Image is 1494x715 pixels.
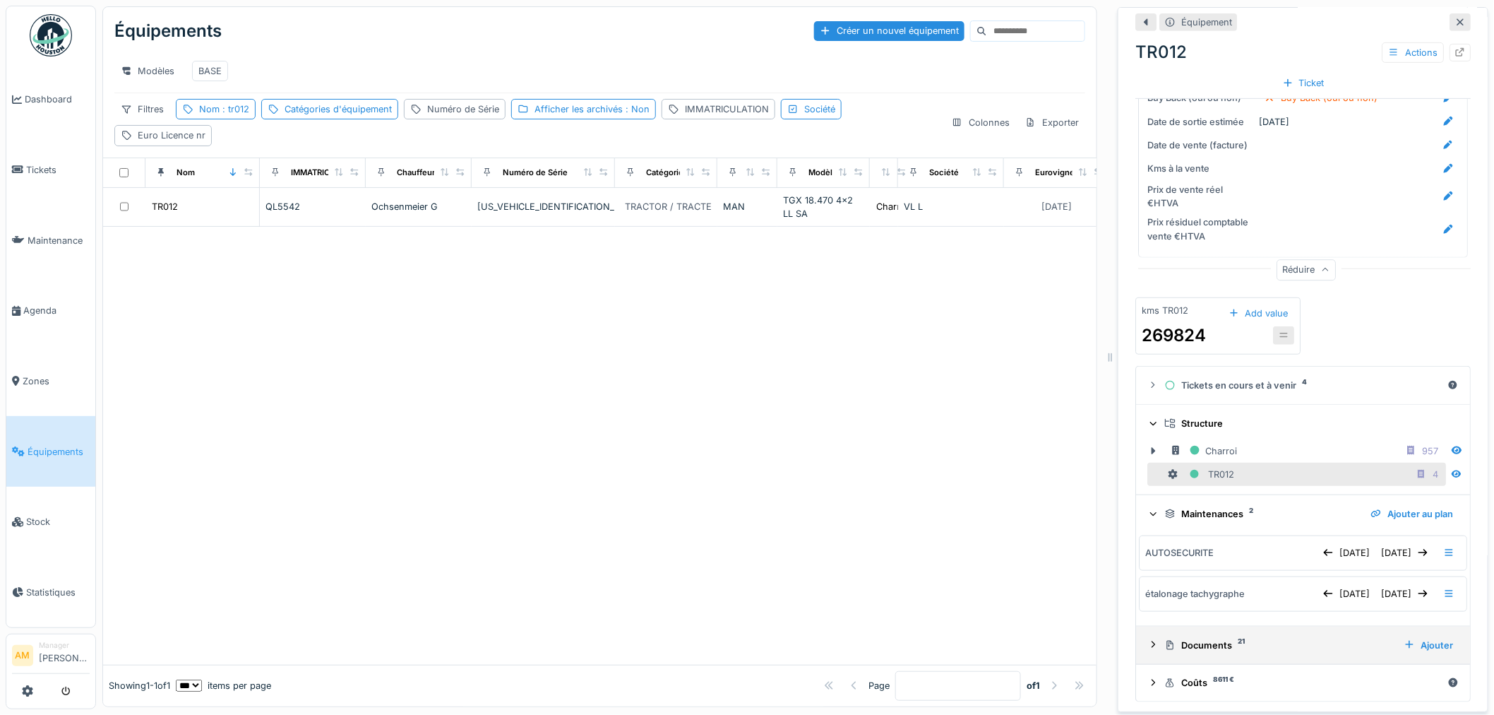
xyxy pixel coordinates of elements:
div: Société [929,167,959,179]
div: Actions [1382,42,1444,63]
span: Dashboard [25,93,90,106]
div: Créer un nouvel équipement [814,21,964,40]
li: AM [12,645,33,666]
div: étalonage tachygraphe [1145,587,1245,601]
span: Stock [26,515,90,528]
div: [US_VEHICLE_IDENTIFICATION_NUMBER] [477,200,609,213]
div: Maintenances [1164,507,1359,521]
div: AUTOSECURITE [1145,546,1214,560]
a: Équipements [6,416,95,487]
div: Nom [177,167,195,179]
div: TR012 [1167,466,1234,483]
div: VL L [904,200,998,213]
div: Structure [1164,417,1453,430]
span: Maintenance [28,234,90,247]
a: Agenda [6,276,95,346]
a: AM Manager[PERSON_NAME] [12,640,90,674]
div: IMMATRICULATION [291,167,364,179]
div: Chauffeur principal [397,167,470,179]
div: [DATE] [1317,584,1375,603]
div: TR012 [152,200,178,213]
div: Prix de vente réel €HTVA [1147,183,1253,210]
div: Ticket [1277,73,1330,93]
div: kms TR012 [1142,304,1188,317]
div: Charroi [1170,442,1237,460]
summary: Structure [1142,410,1464,437]
div: [DATE] [1042,200,1072,213]
div: Modèle [808,167,837,179]
div: [DATE] [1375,543,1434,562]
div: 957 [1422,444,1438,458]
div: Euro Licence nr [138,129,205,142]
div: TR012 [1135,40,1471,65]
div: Tickets en cours et à venir [1164,379,1442,392]
a: Maintenance [6,205,95,276]
div: QL5542 [265,200,360,213]
li: [PERSON_NAME] [39,640,90,670]
a: Stock [6,487,95,557]
span: Tickets [26,163,90,177]
div: Filtres [114,99,170,119]
a: Statistiques [6,557,95,628]
summary: Maintenances2Ajouter au plan [1142,501,1464,527]
div: Eurovignette valide jusque [1035,167,1139,179]
div: TRACTOR / TRACTEUR [625,200,724,213]
a: Tickets [6,135,95,206]
span: : tr012 [220,104,249,114]
span: Zones [23,374,90,388]
div: Coûts [1164,676,1442,690]
a: Zones [6,346,95,417]
div: Colonnes [945,112,1016,133]
div: Catégories d'équipement [285,102,392,116]
div: Charroi [876,200,908,213]
div: Date de sortie estimée [1147,115,1253,129]
summary: Coûts8611 € [1142,670,1464,697]
div: Kms à la vente [1147,162,1253,175]
span: Équipements [28,445,90,459]
div: [DATE] [1259,115,1289,129]
span: Statistiques [26,586,90,599]
div: Modèles [114,61,181,81]
div: Documents [1164,639,1392,652]
div: Ajouter au plan [1365,504,1459,524]
div: Ajouter [1398,636,1459,655]
div: Équipement [1181,16,1232,29]
div: Nom [199,102,249,116]
div: Réduire [1277,260,1336,280]
div: IMMATRICULATION [685,102,769,116]
div: 4 [1433,468,1438,481]
div: 269824 [1142,323,1206,348]
a: Dashboard [6,64,95,135]
div: items per page [176,679,271,692]
img: Badge_color-CXgf-gQk.svg [30,14,72,57]
div: Add value [1223,304,1294,323]
div: MAN [723,200,772,213]
div: Société [804,102,835,116]
summary: Tickets en cours et à venir4 [1142,372,1464,398]
div: Manager [39,640,90,651]
summary: Documents21Ajouter [1142,632,1464,658]
div: Page [868,679,890,692]
div: [DATE] [1317,543,1375,562]
div: TGX 18.470 4x2 LL SA [783,194,864,220]
div: Exporter [1019,112,1085,133]
div: Showing 1 - 1 of 1 [109,679,170,692]
div: Date de vente (facture) [1147,138,1253,152]
span: Agenda [23,304,90,317]
div: BASE [198,64,222,78]
div: Numéro de Série [503,167,568,179]
div: Afficher les archivés [534,102,650,116]
div: Équipements [114,13,222,49]
div: Ochsenmeier G [371,200,466,213]
span: : Non [623,104,650,114]
div: Prix résiduel comptable vente €HTVA [1147,215,1253,242]
div: Catégories d'équipement [646,167,744,179]
strong: of 1 [1027,679,1040,692]
div: Numéro de Série [427,102,499,116]
div: [DATE] [1375,584,1434,603]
